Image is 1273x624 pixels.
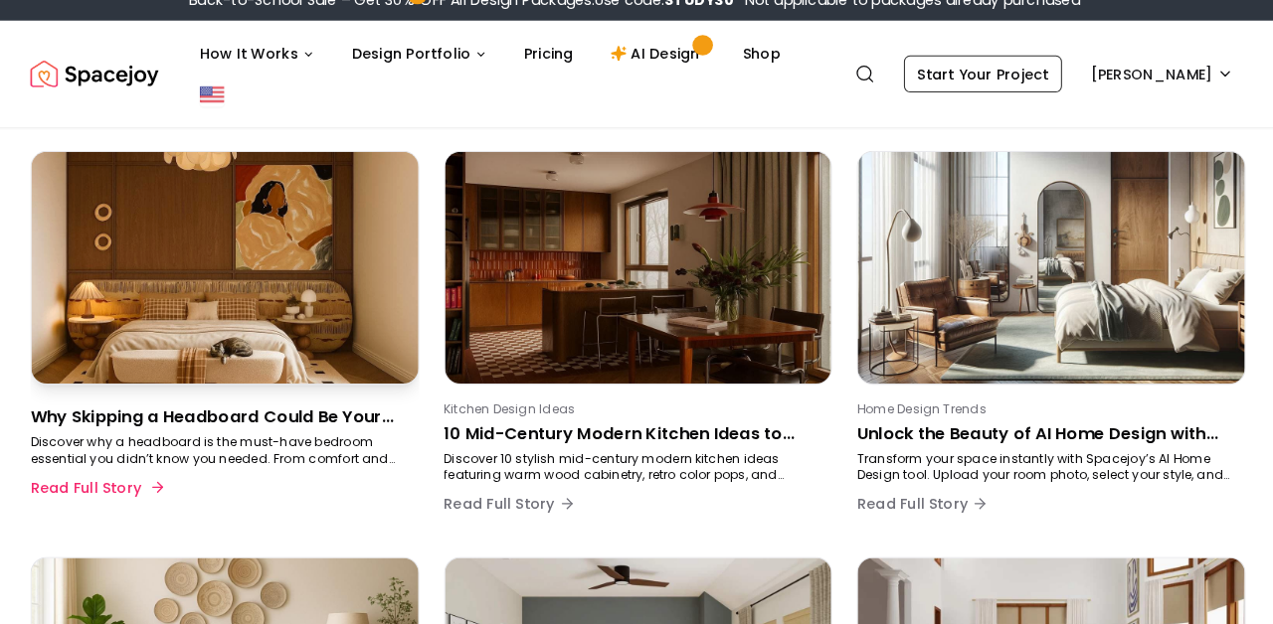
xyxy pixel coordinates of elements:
button: Read Full Story [449,488,576,528]
button: How It Works [196,52,339,91]
p: Discover why a headboard is the must-have bedroom essential you didn’t know you needed. From comf... [48,440,417,472]
button: Design Portfolio [343,52,506,91]
span: *Not applicable to packages already purchased* [730,10,1072,30]
button: [PERSON_NAME] [1063,74,1225,109]
span: Use code: [595,10,730,30]
img: 10 Mid-Century Modern Kitchen Ideas to Inspire Your Next Makeover [450,167,824,391]
p: Transform your space instantly with Spacejoy’s AI Home Design tool. Upload your room photo, selec... [848,456,1217,488]
nav: Main [196,52,791,91]
img: Spacejoy Logo [48,72,172,111]
b: STUDY30 [662,10,730,30]
p: Why Skipping a Headboard Could Be Your Bedroom’s Biggest Design Mistake [48,412,417,436]
a: Start Your Project [894,74,1047,109]
p: Home Design Trends [848,408,1217,424]
button: Read Full Story [48,472,175,512]
a: Pricing [510,52,590,91]
a: Spacejoy [48,72,172,111]
a: 10 Mid-Century Modern Kitchen Ideas to Inspire Your Next MakeoverKitchen Design Ideas10 Mid-Centu... [449,166,825,536]
img: Why Skipping a Headboard Could Be Your Bedroom’s Biggest Design Mistake [49,167,424,391]
p: Unlock the Beauty of AI Home Design with Spacejoy [848,428,1217,452]
nav: Global [48,40,1225,143]
p: 10 Mid-Century Modern Kitchen Ideas to Inspire Your Next Makeover [449,428,818,452]
a: Why Skipping a Headboard Could Be Your Bedroom’s Biggest Design MistakeWhy Skipping a Headboard C... [48,166,425,536]
img: Unlock the Beauty of AI Home Design with Spacejoy [849,167,1224,391]
a: AI Design [594,52,718,91]
p: Discover 10 stylish mid-century modern kitchen ideas featuring warm wood cabinetry, retro color p... [449,456,818,488]
a: Shop [722,52,791,91]
a: Unlock the Beauty of AI Home Design with SpacejoyHome Design TrendsUnlock the Beauty of AI Home D... [848,166,1225,536]
div: Back-to-School Sale – Get 30% OFF All Design Packages. [202,10,1072,30]
p: Kitchen Design Ideas [449,408,818,424]
button: Read Full Story [848,488,976,528]
img: United States [212,99,236,123]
